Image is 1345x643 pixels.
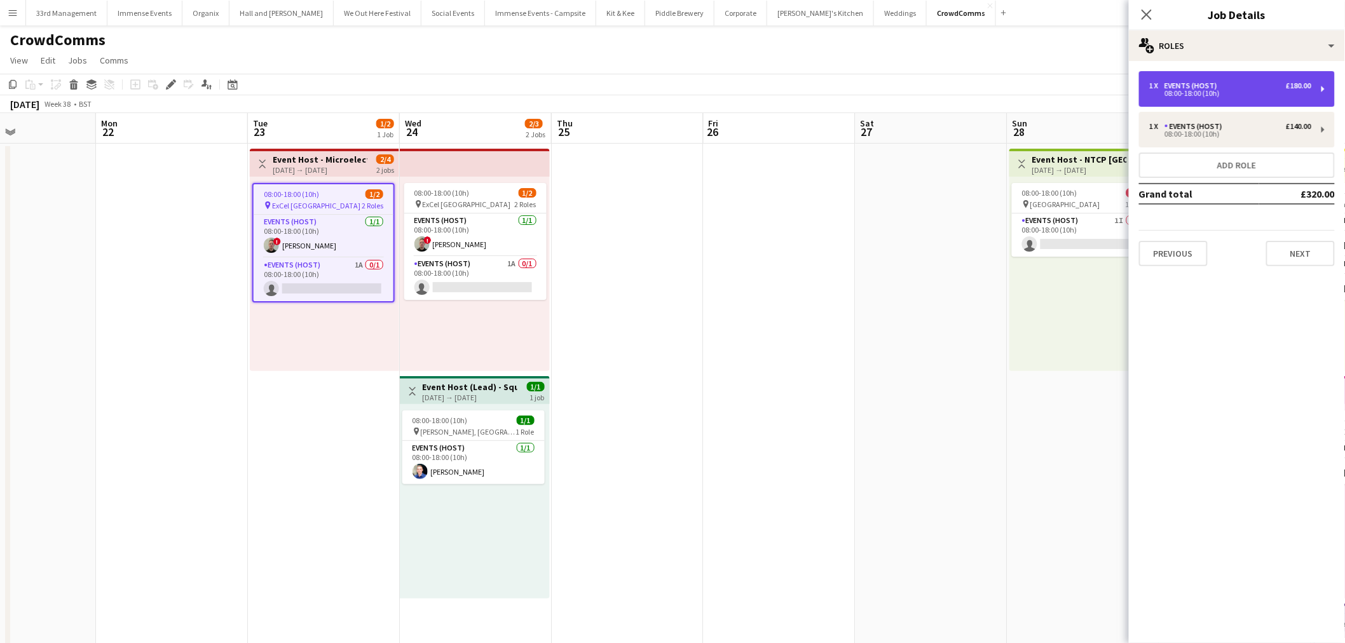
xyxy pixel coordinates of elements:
span: 08:00-18:00 (10h) [264,189,319,199]
div: [DATE] [10,98,39,111]
h3: Event Host - Microelectronics [273,154,367,165]
span: Sun [1013,118,1028,129]
span: Thu [557,118,573,129]
span: Jobs [68,55,87,66]
span: 1/2 [365,189,383,199]
span: 1/1 [527,382,545,391]
button: Immense Events - Campsite [485,1,596,25]
button: Immense Events [107,1,182,25]
button: 33rd Management [26,1,107,25]
span: 1/2 [519,188,536,198]
td: Grand total [1139,184,1259,204]
div: 2 jobs [376,164,394,175]
div: £180.00 [1286,81,1311,90]
button: Organix [182,1,229,25]
div: Events (Host) [1164,81,1222,90]
span: 1 Role [516,427,535,437]
span: 2 Roles [362,201,383,210]
span: ! [273,238,281,245]
h3: Event Host (Lead) - Square Mile [423,381,517,393]
app-card-role: Events (Host)1A0/108:00-18:00 (10h) [254,258,393,301]
button: Previous [1139,241,1208,266]
span: 08:00-18:00 (10h) [413,416,468,425]
div: [DATE] → [DATE] [423,393,517,402]
div: Events (Host) [1164,122,1227,131]
app-job-card: 08:00-18:00 (10h)0/1 [GEOGRAPHIC_DATA]1 RoleEvents (Host)1I0/108:00-18:00 (10h) [1012,183,1154,257]
span: 25 [555,125,573,139]
span: 26 [707,125,719,139]
app-card-role: Events (Host)1/108:00-18:00 (10h)![PERSON_NAME] [254,215,393,258]
div: Roles [1129,30,1345,61]
app-job-card: 08:00-18:00 (10h)1/1 [PERSON_NAME], [GEOGRAPHIC_DATA]1 RoleEvents (Host)1/108:00-18:00 (10h)[PERS... [402,410,545,484]
app-job-card: 08:00-18:00 (10h)1/2 ExCel [GEOGRAPHIC_DATA]2 RolesEvents (Host)1/108:00-18:00 (10h)![PERSON_NAME... [252,183,395,302]
span: 22 [99,125,118,139]
span: Fri [709,118,719,129]
h3: Event Host - NTCP [GEOGRAPHIC_DATA] [1032,154,1127,165]
button: Add role [1139,152,1335,178]
app-job-card: 08:00-18:00 (10h)1/2 ExCel [GEOGRAPHIC_DATA]2 RolesEvents (Host)1/108:00-18:00 (10h)![PERSON_NAME... [404,183,547,300]
span: 0/1 [1126,188,1144,198]
div: 1 x [1149,122,1164,131]
div: [DATE] → [DATE] [1032,165,1127,175]
span: [GEOGRAPHIC_DATA] [1030,200,1100,209]
span: Sat [861,118,875,129]
button: Next [1266,241,1335,266]
span: 28 [1011,125,1028,139]
span: Mon [101,118,118,129]
span: 2/3 [525,119,543,128]
h3: Job Details [1129,6,1345,23]
span: 2/4 [376,154,394,164]
span: 08:00-18:00 (10h) [1022,188,1077,198]
span: ExCel [GEOGRAPHIC_DATA] [423,200,511,209]
button: Weddings [874,1,927,25]
h1: CrowdComms [10,30,106,50]
app-card-role: Events (Host)1I0/108:00-18:00 (10h) [1012,213,1154,257]
span: Wed [405,118,421,129]
td: £320.00 [1259,184,1335,204]
span: Tue [253,118,268,129]
span: 1/2 [376,119,394,128]
a: Comms [95,52,133,69]
span: View [10,55,28,66]
a: Edit [36,52,60,69]
button: [PERSON_NAME]'s Kitchen [767,1,874,25]
span: 1 Role [1126,200,1144,209]
button: CrowdComms [927,1,996,25]
div: £140.00 [1286,122,1311,131]
span: Edit [41,55,55,66]
a: Jobs [63,52,92,69]
span: 23 [251,125,268,139]
button: Hall and [PERSON_NAME] [229,1,334,25]
div: 1 job [530,391,545,402]
span: Week 38 [42,99,74,109]
div: 2 Jobs [526,130,545,139]
app-card-role: Events (Host)1A0/108:00-18:00 (10h) [404,257,547,300]
button: Social Events [421,1,485,25]
span: 1/1 [517,416,535,425]
div: BST [79,99,92,109]
a: View [5,52,33,69]
div: 1 x [1149,81,1164,90]
button: Corporate [714,1,767,25]
app-card-role: Events (Host)1/108:00-18:00 (10h)[PERSON_NAME] [402,441,545,484]
button: Kit & Kee [596,1,645,25]
span: 24 [403,125,421,139]
span: Comms [100,55,128,66]
span: 27 [859,125,875,139]
span: ! [424,236,432,244]
button: We Out Here Festival [334,1,421,25]
div: 08:00-18:00 (10h) [1149,90,1311,97]
div: [DATE] → [DATE] [273,165,367,175]
span: 2 Roles [515,200,536,209]
div: 1 Job [377,130,393,139]
button: Piddle Brewery [645,1,714,25]
div: 08:00-18:00 (10h) [1149,131,1311,137]
span: 08:00-18:00 (10h) [414,188,470,198]
span: ExCel [GEOGRAPHIC_DATA] [272,201,360,210]
app-card-role: Events (Host)1/108:00-18:00 (10h)![PERSON_NAME] [404,213,547,257]
span: [PERSON_NAME], [GEOGRAPHIC_DATA] [421,427,516,437]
